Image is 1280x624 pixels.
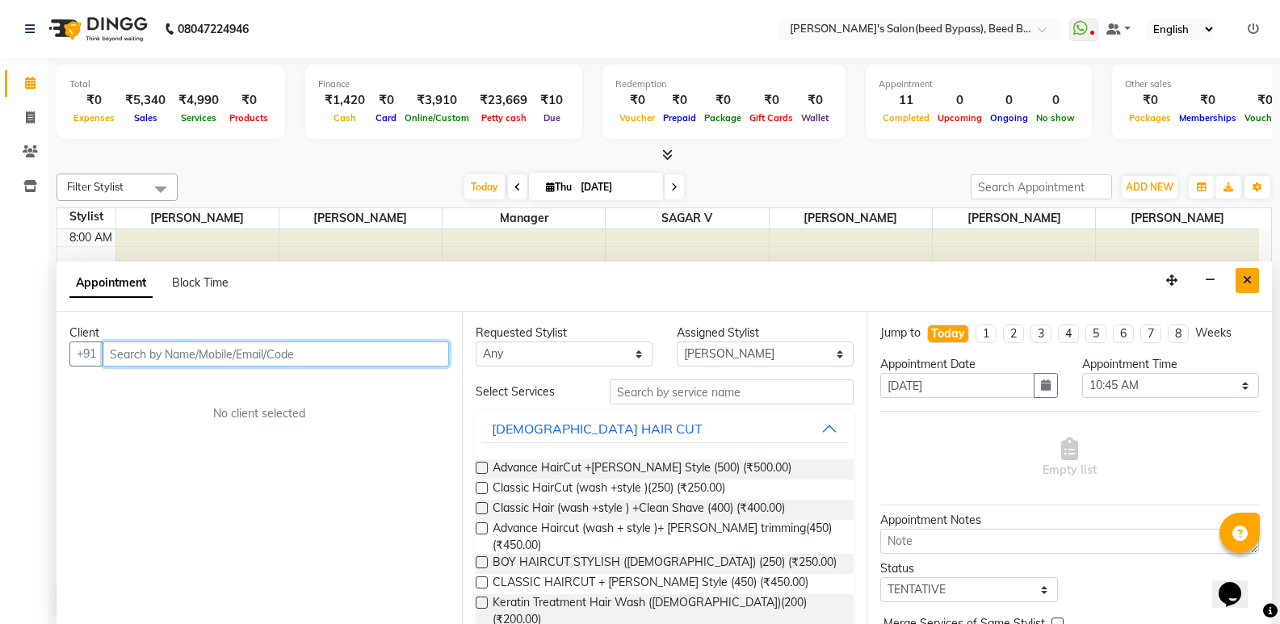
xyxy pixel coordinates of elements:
[880,356,1057,373] div: Appointment Date
[1195,325,1232,341] div: Weeks
[401,91,473,110] div: ₹3,910
[493,500,785,520] span: Classic Hair (wash +style ) +Clean Shave (400) (₹400.00)
[473,91,534,110] div: ₹23,669
[329,112,360,124] span: Cash
[493,554,837,574] span: BOY HAIRCUT STYLISH ([DEMOGRAPHIC_DATA]) (250) (₹250.00)
[576,175,657,199] input: 2025-09-04
[797,112,833,124] span: Wallet
[677,325,854,341] div: Assigned Stylist
[934,91,986,110] div: 0
[69,269,153,298] span: Appointment
[880,373,1034,398] input: yyyy-mm-dd
[880,325,921,341] div: Jump to
[745,91,797,110] div: ₹0
[1058,325,1079,343] li: 4
[606,208,768,228] span: SAGAR V
[610,379,854,404] input: Search by service name
[66,229,115,246] div: 8:00 AM
[318,77,569,91] div: Finance
[659,112,700,124] span: Prepaid
[443,208,605,228] span: manager
[493,520,841,554] span: Advance Haircut (wash + style )+ [PERSON_NAME] trimming(450) (₹450.00)
[116,208,279,228] span: [PERSON_NAME]
[934,112,986,124] span: Upcoming
[492,419,703,438] div: [DEMOGRAPHIC_DATA] HAIR CUT
[745,112,797,124] span: Gift Cards
[976,325,997,343] li: 1
[401,112,473,124] span: Online/Custom
[880,560,1057,577] div: Status
[41,6,152,52] img: logo
[1122,176,1177,199] button: ADD NEW
[539,112,564,124] span: Due
[493,480,725,500] span: Classic HairCut (wash +style )(250) (₹250.00)
[933,208,1095,228] span: [PERSON_NAME]
[1236,268,1259,293] button: Close
[1113,325,1134,343] li: 6
[464,383,598,400] div: Select Services
[69,91,119,110] div: ₹0
[1032,91,1079,110] div: 0
[57,208,115,225] div: Stylist
[700,112,745,124] span: Package
[1168,325,1189,343] li: 8
[178,6,249,52] b: 08047224946
[879,91,934,110] div: 11
[172,91,225,110] div: ₹4,990
[119,91,172,110] div: ₹5,340
[477,112,531,124] span: Petty cash
[67,180,124,193] span: Filter Stylist
[879,77,1079,91] div: Appointment
[1085,325,1106,343] li: 5
[177,112,220,124] span: Services
[318,91,371,110] div: ₹1,420
[1003,325,1024,343] li: 2
[880,512,1259,529] div: Appointment Notes
[103,341,449,366] input: Search by Name/Mobile/Email/Code
[1126,181,1173,193] span: ADD NEW
[69,341,103,366] button: +91
[476,325,653,341] div: Requested Stylist
[1032,112,1079,124] span: No show
[879,112,934,124] span: Completed
[615,112,659,124] span: Voucher
[797,91,833,110] div: ₹0
[493,459,791,480] span: Advance HairCut +[PERSON_NAME] Style (500) (₹500.00)
[130,112,162,124] span: Sales
[225,112,272,124] span: Products
[1175,91,1240,110] div: ₹0
[1125,91,1175,110] div: ₹0
[493,574,808,594] span: CLASSIC HAIRCUT + [PERSON_NAME] Style (450) (₹450.00)
[1096,208,1259,228] span: [PERSON_NAME]
[482,414,848,443] button: [DEMOGRAPHIC_DATA] HAIR CUT
[371,112,401,124] span: Card
[69,325,449,341] div: Client
[225,91,272,110] div: ₹0
[108,405,410,422] div: No client selected
[534,91,569,110] div: ₹10
[542,181,576,193] span: Thu
[1043,438,1097,479] span: Empty list
[1082,356,1259,373] div: Appointment Time
[279,208,442,228] span: [PERSON_NAME]
[464,174,505,199] span: Today
[172,275,229,290] span: Block Time
[1140,325,1161,343] li: 7
[69,112,119,124] span: Expenses
[1212,559,1264,608] iframe: chat widget
[700,91,745,110] div: ₹0
[986,112,1032,124] span: Ongoing
[971,174,1112,199] input: Search Appointment
[1175,112,1240,124] span: Memberships
[371,91,401,110] div: ₹0
[770,208,932,228] span: [PERSON_NAME]
[931,325,965,342] div: Today
[986,91,1032,110] div: 0
[615,77,833,91] div: Redemption
[1125,112,1175,124] span: Packages
[1030,325,1051,343] li: 3
[69,77,272,91] div: Total
[659,91,700,110] div: ₹0
[615,91,659,110] div: ₹0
